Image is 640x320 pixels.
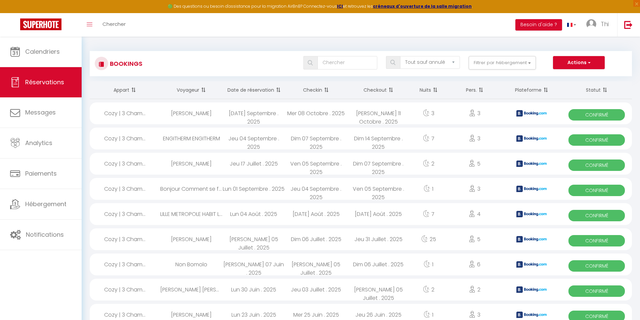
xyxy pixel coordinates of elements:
th: Sort by people [447,81,502,99]
h3: Bookings [108,56,142,71]
a: ICI [337,3,343,9]
th: Sort by checkout [347,81,410,99]
button: Besoin d'aide ? [515,19,562,31]
span: Messages [25,108,56,117]
th: Sort by guest [160,81,223,99]
img: Super Booking [20,18,61,30]
th: Sort by nights [410,81,447,99]
th: Sort by rentals [90,81,160,99]
th: Sort by status [561,81,632,99]
a: Chercher [97,13,131,37]
input: Chercher [317,56,377,70]
span: Réservations [25,78,64,86]
th: Sort by booking date [222,81,285,99]
a: créneaux d'ouverture de la salle migration [373,3,472,9]
a: ... Thi [581,13,617,37]
span: Chercher [102,20,126,28]
th: Sort by checkin [285,81,347,99]
button: Ouvrir le widget de chat LiveChat [5,3,26,23]
span: Thi [601,20,609,28]
img: ... [586,19,596,29]
span: Notifications [26,230,64,239]
img: logout [624,20,633,29]
button: Actions [553,56,605,70]
th: Sort by channel [502,81,562,99]
span: Paiements [25,169,57,178]
span: Analytics [25,139,52,147]
span: Hébergement [25,200,67,208]
span: Calendriers [25,47,60,56]
button: Filtrer par hébergement [469,56,536,70]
